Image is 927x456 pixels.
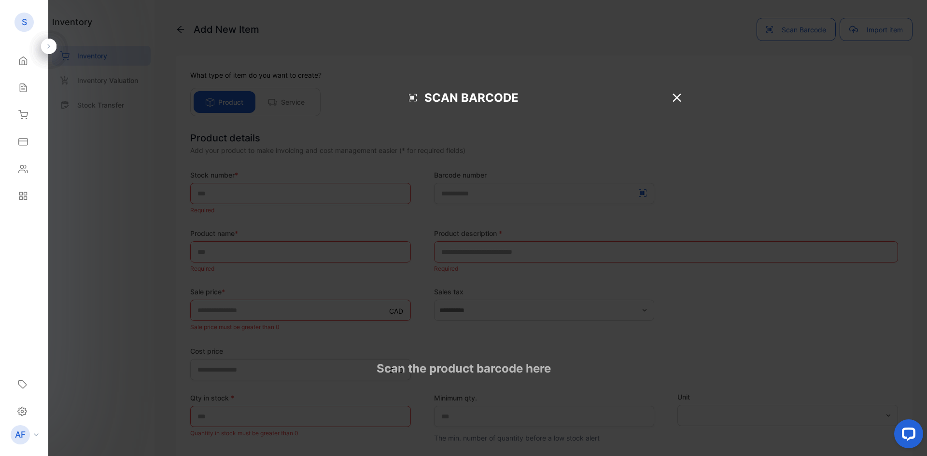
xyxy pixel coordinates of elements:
[239,359,688,377] p: Scan the product barcode here
[15,428,26,441] p: AF
[886,415,927,456] iframe: LiveChat chat widget
[22,16,27,28] p: S
[424,89,519,106] p: Scan Barcode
